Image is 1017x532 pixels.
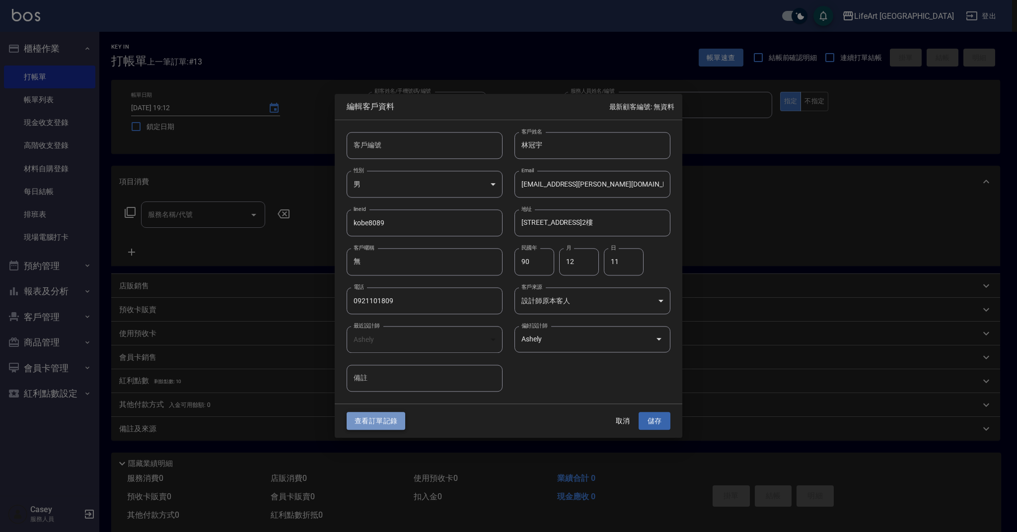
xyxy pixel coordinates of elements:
[354,244,374,252] label: 客戶暱稱
[514,287,670,314] div: 設計師原本客人
[607,412,639,430] button: 取消
[347,412,405,430] button: 查看訂單記錄
[521,128,542,135] label: 客戶姓名
[521,244,537,252] label: 民國年
[347,171,503,198] div: 男
[347,326,503,353] div: Ashely
[521,166,534,174] label: Email
[347,102,609,112] span: 編輯客戶資料
[651,332,667,347] button: Open
[639,412,670,430] button: 儲存
[611,244,616,252] label: 日
[354,322,379,329] label: 最近設計師
[354,205,366,213] label: lineId
[609,102,674,112] p: 最新顧客編號: 無資料
[354,166,364,174] label: 性別
[521,283,542,290] label: 客戶來源
[521,322,547,329] label: 偏好設計師
[566,244,571,252] label: 月
[521,205,532,213] label: 地址
[354,283,364,290] label: 電話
